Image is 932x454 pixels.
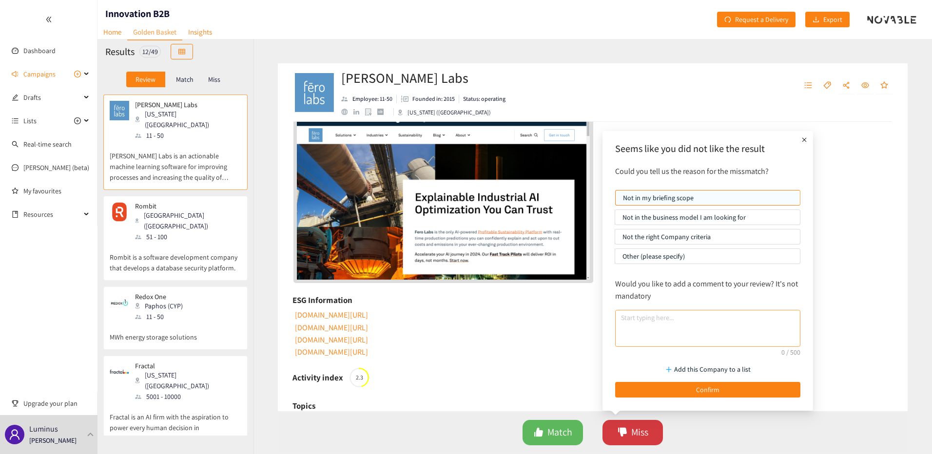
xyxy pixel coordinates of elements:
[110,402,241,444] p: Fractal is an AI firm with the aspiration to power every human decision in theenterprise.
[823,14,842,25] span: Export
[127,24,182,40] a: Golden Basket
[23,163,89,172] a: [PERSON_NAME] (beta)
[622,229,793,244] p: Not the right Company criteria
[74,117,81,124] span: plus-circle
[135,293,183,301] p: Redox One
[23,88,81,107] span: Drafts
[523,420,583,445] button: likeMatch
[135,101,234,109] p: [PERSON_NAME] Labs
[12,117,19,124] span: unordered-list
[110,322,241,342] p: MWh energy storage solutions
[292,398,315,413] h6: Topics
[12,94,19,101] span: edit
[135,391,240,402] div: 5001 - 10000
[615,361,800,377] button: Add this Company to a list
[813,16,819,24] span: download
[295,73,334,112] img: Company Logo
[12,400,19,407] span: trophy
[23,181,90,201] a: My favourites
[110,101,129,120] img: Snapshot of the company's website
[610,165,805,177] p: Could you tell us the reason for the missmatch?
[292,370,343,385] h6: Activity index
[23,140,72,149] a: Real-time search
[818,78,836,94] button: tag
[293,322,368,333] a: Link to ESG information with url: https://www.ferolabs.com/insights/post/profitable-sustainabilit...
[615,142,800,155] h2: Seems like you did not like the result
[135,370,240,391] div: [US_STATE] ([GEOGRAPHIC_DATA])
[341,95,397,103] li: Employees
[353,109,365,115] a: linkedin
[842,81,850,90] span: share-alt
[615,382,800,397] button: Confirm
[29,435,77,446] p: [PERSON_NAME]
[135,362,234,370] p: Fractal
[341,68,505,88] h2: [PERSON_NAME] Labs
[139,46,161,57] div: 12 / 49
[618,427,627,438] span: dislike
[297,115,590,280] img: Snapshot of the Company's website
[171,44,193,59] button: table
[135,301,189,311] div: Paphos (CYP)
[883,407,932,454] div: Chatwidget
[23,46,56,55] a: Dashboard
[135,109,240,130] div: [US_STATE] ([GEOGRAPHIC_DATA])
[293,310,368,320] a: Link to ESG information with url: https://www.ferolabs.com/industrial-sustainability-solutions
[9,429,20,440] span: user
[823,81,831,90] span: tag
[29,423,58,435] p: Luminus
[12,211,19,218] span: book
[412,95,455,103] p: Founded in: 2015
[602,420,663,445] button: dislikeMiss
[182,24,218,39] a: Insights
[463,95,505,103] p: Status: operating
[110,242,241,273] p: Rombit is a software development company that develops a database security platform.
[293,347,368,357] a: Link to ESG information with url: https://www.ferolabs.com/industrial-data-analytics-solutions/ca...
[105,7,170,20] h1: Innovation B2B
[23,394,90,413] span: Upgrade your plan
[110,141,241,183] p: [PERSON_NAME] Labs is an actionable machine learning software for improving processes and increas...
[110,362,129,381] img: Snapshot of the company's website
[377,109,389,115] a: crunchbase
[23,205,81,224] span: Resources
[622,210,793,225] p: Not in the business model I am looking for
[804,81,812,90] span: unordered-list
[352,95,392,103] p: Employee: 11-50
[23,111,37,131] span: Lists
[45,16,52,23] span: double-left
[837,78,855,94] button: share-alt
[105,45,135,58] h2: Results
[547,425,572,440] span: Match
[623,190,793,205] p: Not in my briefing scope
[534,427,544,438] span: like
[799,135,809,145] span: plus
[208,76,220,83] p: Miss
[717,12,796,27] button: redoRequest a Delivery
[349,375,369,380] span: 2.3
[297,115,590,280] a: website
[880,81,888,90] span: star
[136,76,155,83] p: Review
[135,210,240,231] div: [GEOGRAPHIC_DATA] ([GEOGRAPHIC_DATA])
[110,293,129,312] img: Snapshot of the company's website
[74,71,81,77] span: plus-circle
[615,278,800,302] p: Would you like to add a comment to your review? It's not mandatory
[397,95,459,103] li: Founded in year
[674,364,751,375] p: Add this Company to a list
[622,249,793,264] p: Other (please specify)
[631,425,648,440] span: Miss
[856,78,874,94] button: eye
[341,109,353,115] a: website
[799,78,817,94] button: unordered-list
[135,231,240,242] div: 51 - 100
[805,12,850,27] button: downloadExport
[365,108,377,115] a: google maps
[293,335,368,345] a: Link to ESG information with url: https://www.ferolabs.com/insights/sustainability
[23,64,56,84] span: Campaigns
[97,24,127,39] a: Home
[875,78,893,94] button: star
[292,293,352,307] h6: ESG Information
[398,108,491,117] div: [US_STATE] ([GEOGRAPHIC_DATA])
[696,384,719,395] span: Confirm
[135,130,240,141] div: 11 - 50
[178,48,185,56] span: table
